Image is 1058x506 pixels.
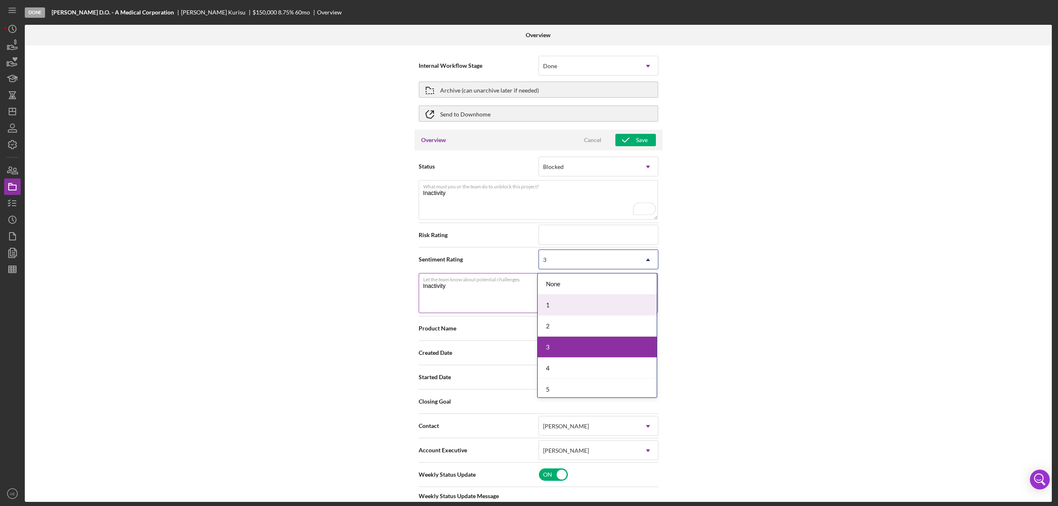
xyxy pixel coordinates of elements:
[419,324,539,333] span: Product Name
[25,7,45,18] div: Done
[419,422,539,430] span: Contact
[543,63,557,69] div: Done
[419,180,658,220] textarea: To enrich screen reader interactions, please activate Accessibility in Grammarly extension settings
[440,82,539,97] div: Archive (can unarchive later if needed)
[419,81,658,98] button: Archive (can unarchive later if needed)
[584,134,601,146] div: Cancel
[440,106,491,121] div: Send to Downhome
[423,181,658,190] label: What must you or the team do to unblock this project?
[419,470,539,479] span: Weekly Status Update
[526,32,550,38] b: Overview
[615,134,656,146] button: Save
[538,337,657,358] div: 3
[419,62,539,70] span: Internal Workflow Stage
[538,358,657,379] div: 4
[278,9,294,16] div: 8.75 %
[419,255,539,264] span: Sentiment Rating
[538,379,657,400] div: 5
[636,134,648,146] div: Save
[52,9,174,16] b: [PERSON_NAME] D.O. - A Medical Corporation
[572,134,613,146] button: Cancel
[419,105,658,122] button: Send to Downhome
[419,273,658,313] textarea: Inactivity
[4,485,21,502] button: AE
[423,273,658,283] label: Let the team know about potential challenges.
[538,273,657,295] div: None
[543,164,564,170] div: Blocked
[295,9,310,16] div: 60 mo
[181,9,253,16] div: [PERSON_NAME] Kurisu
[317,9,342,16] div: Overview
[10,492,15,496] text: AE
[538,295,657,316] div: 1
[253,9,277,16] div: $150,000
[543,423,589,430] div: [PERSON_NAME]
[419,349,539,357] span: Created Date
[543,257,546,263] div: 3
[421,136,446,144] h3: Overview
[419,162,539,171] span: Status
[419,492,658,500] span: Weekly Status Update Message
[538,316,657,337] div: 2
[419,373,539,381] span: Started Date
[419,397,539,406] span: Closing Goal
[1030,470,1050,489] div: Open Intercom Messenger
[419,231,539,239] span: Risk Rating
[419,446,539,454] span: Account Executive
[543,447,589,454] div: [PERSON_NAME]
